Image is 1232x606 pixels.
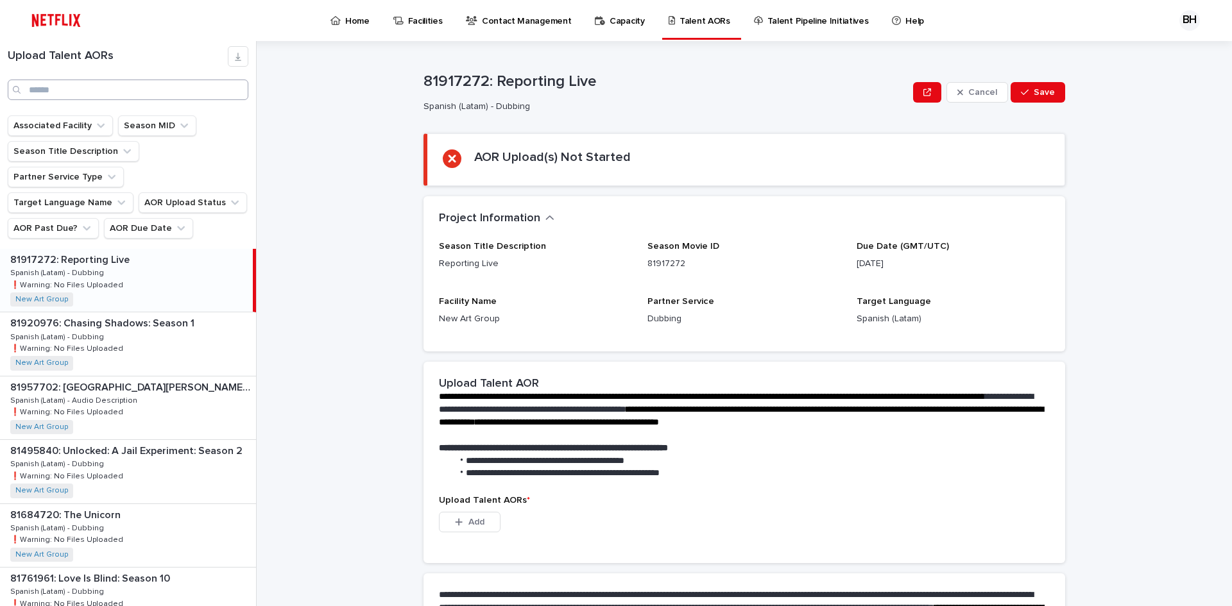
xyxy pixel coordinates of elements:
a: New Art Group [15,358,68,367]
p: 81917272: Reporting Live [10,251,132,266]
p: ❗️Warning: No Files Uploaded [10,342,126,353]
span: Due Date (GMT/UTC) [857,242,949,251]
input: Search [8,80,248,100]
p: Spanish (Latam) [857,312,1050,326]
p: Spanish (Latam) - Audio Description [10,394,140,405]
button: Add [439,512,501,532]
p: New Art Group [439,312,632,326]
p: Spanish (Latam) - Dubbing [10,266,107,278]
a: New Art Group [15,486,68,495]
button: AOR Upload Status [139,192,247,213]
span: Season Title Description [439,242,546,251]
button: AOR Past Due? [8,218,99,239]
h2: AOR Upload(s) Not Started [474,149,631,165]
span: Cancel [968,88,997,97]
button: Season MID [118,115,196,136]
h2: Project Information [439,212,540,226]
button: Partner Service Type [8,167,124,187]
button: Target Language Name [8,192,133,213]
h2: Upload Talent AOR [439,377,539,391]
span: Add [468,518,484,526]
p: 81684720: The Unicorn [10,507,123,521]
p: ❗️Warning: No Files Uploaded [10,469,126,481]
a: New Art Group [15,423,68,432]
button: AOR Due Date [104,218,193,239]
span: Target Language [857,297,931,306]
p: Reporting Live [439,257,632,271]
h1: Upload Talent AORs [8,49,228,63]
span: Save [1034,88,1055,97]
p: ❗️Warning: No Files Uploaded [10,278,126,290]
span: Partner Service [647,297,714,306]
a: New Art Group [15,295,68,304]
p: 81920976: Chasing Shadows: Season 1 [10,315,197,330]
div: BH [1179,10,1200,31]
p: 81495840: Unlocked: A Jail Experiment: Season 2 [10,442,245,457]
button: Cancel [946,82,1008,103]
p: Spanish (Latam) - Dubbing [10,330,107,342]
p: Spanish (Latam) - Dubbing [10,585,107,596]
a: New Art Group [15,550,68,559]
button: Project Information [439,212,554,226]
p: 81957702: [GEOGRAPHIC_DATA][PERSON_NAME] (aka I'm not [PERSON_NAME]) [10,379,253,394]
p: Spanish (Latam) - Dubbing [10,521,107,533]
p: Dubbing [647,312,841,326]
p: ❗️Warning: No Files Uploaded [10,533,126,544]
p: Spanish (Latam) - Dubbing [424,101,903,112]
span: Season Movie ID [647,242,719,251]
p: 81917272: Reporting Live [424,72,908,91]
p: [DATE] [857,257,1050,271]
span: Upload Talent AORs [439,496,530,505]
p: 81917272 [647,257,841,271]
p: 81761961: Love Is Blind: Season 10 [10,570,173,585]
button: Season Title Description [8,141,139,162]
span: Facility Name [439,297,497,306]
p: ❗️Warning: No Files Uploaded [10,405,126,417]
p: Spanish (Latam) - Dubbing [10,457,107,469]
button: Associated Facility [8,115,113,136]
img: ifQbXi3ZQGMSEF7WDB7W [26,8,87,33]
button: Save [1011,82,1065,103]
